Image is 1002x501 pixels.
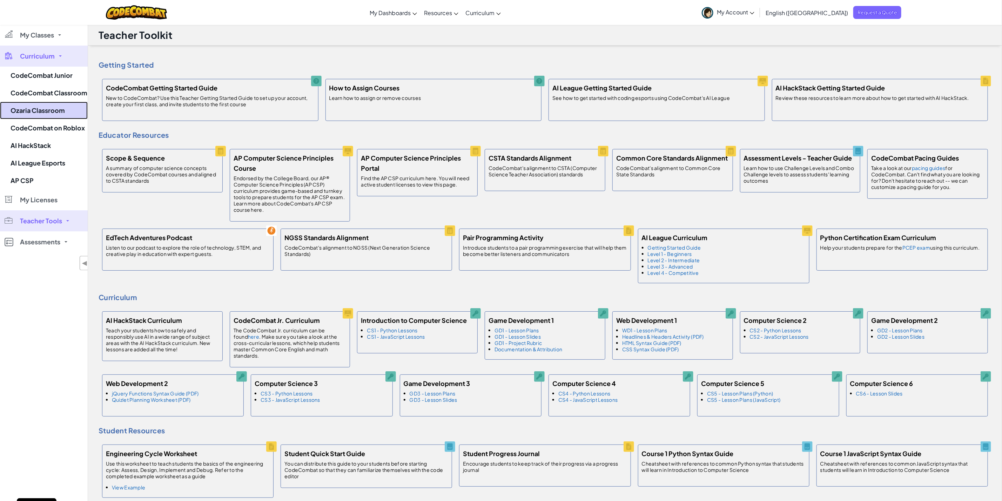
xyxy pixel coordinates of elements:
h5: How to Assign Courses [329,83,400,93]
a: Game Development 1 GD1 - Lesson Plans GD1 - Lesson Slides GD1 - Project Rubric Documentation & At... [481,308,609,363]
a: Computer Science 6 CS6 - Lesson Slides [843,371,991,420]
a: AP Computer Science Principles Portal Find the AP CSP curriculum here. You will need active stude... [354,145,481,200]
a: Level 1 - Beginners [648,251,692,257]
h5: AP Computer Science Principles Portal [361,153,474,173]
span: My Licenses [20,197,58,203]
h1: Teacher Toolkit [99,28,173,42]
p: CodeCombat's alignment to Common Core State Standards [616,165,729,177]
h5: Engineering Cycle Worksheet [106,448,197,459]
p: See how to get started with coding esports using CodeCombat's AI League [552,95,730,101]
a: Scope & Sequence A summary of computer science concepts covered by CodeCombat courses and aligned... [99,145,226,196]
img: CodeCombat logo [106,5,167,20]
h5: Web Development 1 [616,315,677,325]
p: Learn how to assign or remove courses [329,95,421,101]
p: You can distribute this guide to your students before starting CodeCombat so that they can famili... [284,460,448,479]
p: Find the AP CSP curriculum here. You will need active student licenses to view this page. [361,175,474,188]
a: CS5 - Lesson Plans (JavaScript) [707,397,780,403]
h5: Game Development 3 [404,378,470,388]
p: Introduce students to a pair programming exercise that will help them become better listeners and... [463,244,627,257]
p: Cheatsheet with references to common Python syntax that students will learn in Introduction to Co... [642,460,806,473]
a: AI HackStack Getting Started Guide Review these resources to learn more about how to get started ... [768,75,992,124]
span: Teacher Tools [20,218,62,224]
a: Quizlet Planning Worksheet (PDF) [112,397,191,403]
h5: Computer Science 4 [552,378,616,388]
span: ◀ [82,258,88,268]
a: My Account [698,1,758,23]
p: Help your students prepare for the using this curriculum. [820,244,980,251]
h5: Student Quick Start Guide [284,448,365,459]
a: Game Development 3 GD3 - Lesson Plans GD3 - Lesson Slides [396,371,545,420]
p: A summary of computer science concepts covered by CodeCombat courses and aligned to CSTA standards [106,165,219,184]
a: AI HackStack Curriculum Teach your students how to safely and responsibly use AI in a wide range ... [99,308,226,365]
a: Computer Science 3 CS3 - Python Lessons CS3 - JavaScript Lessons [247,371,396,420]
h5: Student Progress Journal [463,448,540,459]
a: PCEP exam [902,244,930,251]
p: Encourage students to keep track of their progress via a progress journal [463,460,627,473]
span: Assessments [20,239,60,245]
a: Course 1 Python Syntax Guide Cheatsheet with references to common Python syntax that students wil... [634,441,813,490]
a: CS2 - Python Lessons [750,327,801,333]
h5: Computer Science 5 [701,378,764,388]
a: Level 3 - Advanced [648,263,693,270]
h5: AI HackStack Curriculum [106,315,182,325]
h4: Educator Resources [99,130,991,140]
span: My Dashboards [370,9,411,16]
h5: AI League Curriculum [642,232,708,243]
a: Student Progress Journal Encourage students to keep track of their progress via a progress journal [456,441,634,490]
a: pacing guides [912,165,946,171]
a: GD1 - Lesson Slides [495,333,541,340]
p: Endorsed by the College Board, our AP® Computer Science Principles (AP CSP) curriculum provides g... [234,175,347,213]
h5: Course 1 Python Syntax Guide [642,448,734,459]
span: Curriculum [20,53,55,59]
a: Assessment Levels - Teacher Guide Learn how to use Challenge Levels and Combo Challenge levels to... [737,145,864,196]
a: GD2 - Lesson Plans [877,327,923,333]
a: CodeCombat Pacing Guides Take a look at ourpacing guidesfor CodeCombat. Can't find what you are l... [864,145,991,202]
p: CodeCombat's alignment to NGSS (Next Generation Science Standards) [284,244,448,257]
h5: Computer Science 2 [744,315,807,325]
a: CodeCombat Getting Started Guide New to CodeCombat? Use this Teacher Getting Started Guide to set... [99,75,322,124]
a: WD1 - Lesson Plans [622,327,667,333]
h5: CodeCombat Getting Started Guide [106,83,217,93]
a: Level 2 - Intermediate [648,257,700,263]
h4: Getting Started [99,60,991,70]
a: Introduction to Computer Science CS1 - Python Lessons CS1 - JavaScript Lessons [354,308,481,357]
a: Computer Science 4 CS4 - Python Lessons CS4 - JavaScript Lessons [545,371,694,420]
a: CSS Syntax Guide (PDF) [622,346,679,352]
a: GD1 - Project Rubric [495,340,542,346]
a: CS1 - Python Lessons [367,327,417,333]
a: Resources [421,3,462,22]
a: GD3 - Lesson Slides [410,397,457,403]
h5: Computer Science 3 [255,378,318,388]
a: CS3 - Python Lessons [261,390,312,397]
p: Use this worksheet to teach students the basics of the engineering cycle: Assess, Design, Impleme... [106,460,270,479]
a: View Example [112,484,145,490]
a: Student Quick Start Guide You can distribute this guide to your students before starting CodeComb... [277,441,456,492]
h5: Python Certification Exam Curriculum [820,232,936,243]
a: Documentation & Attribution [495,346,562,352]
h4: Curriculum [99,292,991,303]
a: AI League Getting Started Guide See how to get started with coding esports using CodeCombat's AI ... [545,75,768,124]
a: Curriculum [462,3,504,22]
h5: Common Core Standards Alignment [616,153,728,163]
a: EdTech Adventures Podcast Listen to our podcast to explore the role of technology, STEM, and crea... [99,225,277,274]
a: GD3 - Lesson Plans [410,390,456,397]
h5: CodeCombat Jr. Curriculum [234,315,320,325]
span: English ([GEOGRAPHIC_DATA]) [766,9,848,16]
a: CSTA Standards Alignment CodeCombat's alignment to CSTA (Computer Science Teacher Association) st... [481,145,609,195]
span: My Classes [20,32,54,38]
p: Learn how to use Challenge Levels and Combo Challenge levels to assess students' learning outcomes [744,165,857,184]
h5: Introduction to Computer Science [361,315,467,325]
a: Level 4 - Competitive [648,270,699,276]
a: HTML Syntax Guide (PDF) [622,340,681,346]
a: Request a Quote [853,6,901,19]
a: CS4 - Python Lessons [558,390,610,397]
h5: Scope & Sequence [106,153,165,163]
a: English ([GEOGRAPHIC_DATA]) [762,3,852,22]
h5: EdTech Adventures Podcast [106,232,192,243]
p: Listen to our podcast to explore the role of technology, STEM, and creative play in education wit... [106,244,270,257]
h5: NGSS Standards Alignment [284,232,369,243]
h5: CSTA Standards Alignment [489,153,571,163]
h5: Pair Programming Activity [463,232,544,243]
